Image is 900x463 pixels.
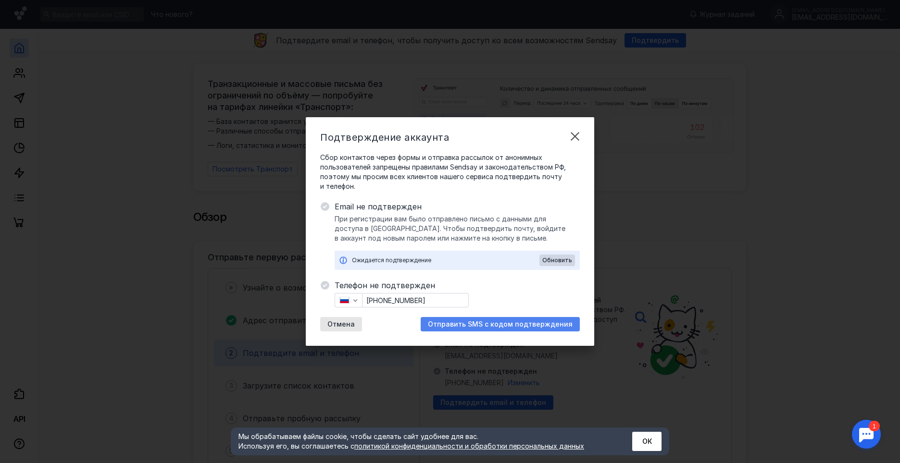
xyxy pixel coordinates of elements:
span: Телефон не подтвержден [335,280,580,291]
a: политикой конфиденциальности и обработки персональных данных [354,442,584,450]
button: Отмена [320,317,362,331]
button: Отправить SMS с кодом подтверждения [421,317,580,331]
span: Отмена [327,320,355,329]
div: Ожидается подтверждение [352,256,539,265]
button: Обновить [539,255,575,266]
div: 1 [22,6,33,16]
span: Подтверждение аккаунта [320,132,449,143]
span: Email не подтвержден [335,201,580,212]
span: Отправить SMS с кодом подтверждения [428,320,573,329]
div: Мы обрабатываем файлы cookie, чтобы сделать сайт удобнее для вас. Используя его, вы соглашаетесь c [238,432,609,451]
span: Обновить [542,257,572,264]
span: Сбор контактов через формы и отправка рассылок от анонимных пользователей запрещены правилами Sen... [320,153,580,191]
button: ОК [632,432,662,451]
span: При регистрации вам было отправлено письмо с данными для доступа в [GEOGRAPHIC_DATA]. Чтобы подтв... [335,214,580,243]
